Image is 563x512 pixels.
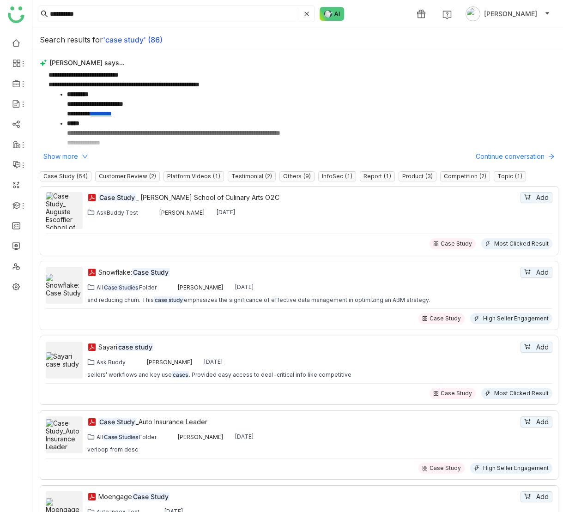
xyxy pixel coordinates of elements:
[87,343,97,352] img: pdf.svg
[98,417,519,427] a: Case Study_Auto Insurance Leader
[46,419,83,451] img: Case Study_Auto Insurance Leader
[483,464,549,472] div: High Seller Engagement
[228,171,276,181] nz-tag: Testimonial (2)
[87,296,430,304] div: and reducing churn. This emphasizes the significance of effective data management in optimizing a...
[536,193,549,203] span: Add
[464,6,552,21] button: [PERSON_NAME]
[235,433,254,440] div: [DATE]
[103,284,139,291] em: Case Studies
[536,342,549,352] span: Add
[103,35,163,44] b: 'case study' (86)
[494,171,526,181] nz-tag: Topic (1)
[177,434,224,440] div: [PERSON_NAME]
[159,209,205,216] div: [PERSON_NAME]
[172,371,189,378] em: cases
[163,171,224,181] nz-tag: Platform Videos (1)
[430,464,461,472] div: Case Study
[521,192,552,203] button: Add
[320,7,345,21] img: ask-buddy-normal.svg
[149,209,157,216] img: 619b7b4f13e9234403e7079e
[132,268,170,276] em: Case Study
[8,6,24,23] img: logo
[98,492,519,502] a: MoengageCase Study
[117,343,153,351] em: case study
[168,433,175,440] img: 645090ea6b2d153120ef2a28
[399,171,436,181] nz-tag: Product (3)
[46,352,83,368] img: Sayari case study
[98,267,519,277] a: Snowflake:Case Study
[168,283,175,291] img: 619b7b4f13e9234403e7079e
[521,342,552,353] button: Add
[98,418,136,426] em: Case Study
[318,171,356,181] nz-tag: InfoSec (1)
[494,240,549,247] div: Most Clicked Result
[476,151,545,162] span: Continue conversation
[40,59,558,66] div: [PERSON_NAME] says...
[146,359,193,366] div: [PERSON_NAME]
[279,171,315,181] nz-tag: Others (9)
[177,284,224,291] div: [PERSON_NAME]
[536,492,549,502] span: Add
[235,283,254,291] div: [DATE]
[97,209,138,216] div: AskBuddy Test
[97,359,126,366] div: Ask Buddy
[536,417,549,427] span: Add
[521,491,552,502] button: Add
[46,192,83,247] img: Case Study_ Auguste Escoffier School of Culinary Arts O2C
[137,358,144,366] img: 61307121755ca5673e314e4d
[98,193,519,203] a: Case Study_ [PERSON_NAME] School of Culinary Arts O2C
[87,446,138,453] div: verloop from desc
[484,9,537,19] span: [PERSON_NAME]
[87,371,351,379] div: sellers’ workflows and key use . Provided easy access to deal-critical info like competitive
[98,193,519,203] div: _ [PERSON_NAME] School of Culinary Arts O2C
[216,209,236,216] div: [DATE]
[472,151,558,162] button: Continue conversation
[521,267,552,278] button: Add
[40,171,91,181] nz-tag: Case Study (64)
[441,390,472,397] div: Case Study
[98,342,519,352] a: Sayaricase study
[98,193,136,201] em: Case Study
[43,151,78,162] span: Show more
[360,171,395,181] nz-tag: Report (1)
[536,267,549,277] span: Add
[97,284,157,291] div: All Folder
[98,342,519,352] div: Sayari
[521,416,552,428] button: Add
[40,59,47,66] img: buddy-says
[204,358,223,366] div: [DATE]
[442,10,452,19] img: help.svg
[40,35,103,44] span: Search results for
[440,171,490,181] nz-tag: Competition (2)
[87,417,97,427] img: pdf.svg
[40,151,92,162] button: Show more
[87,193,97,202] img: pdf.svg
[87,268,97,277] img: pdf.svg
[87,492,97,501] img: pdf.svg
[98,492,519,502] div: Moengage
[132,493,170,500] em: Case Study
[95,171,160,181] nz-tag: Customer Review (2)
[97,434,157,440] div: All Folder
[98,267,519,277] div: Snowflake:
[483,315,549,322] div: High Seller Engagement
[494,390,549,397] div: Most Clicked Result
[103,434,139,440] em: Case Studies
[98,417,519,427] div: _Auto Insurance Leader
[46,274,83,297] img: Snowflake: Case Study
[154,296,184,303] em: case study
[430,315,461,322] div: Case Study
[441,240,472,247] div: Case Study
[466,6,480,21] img: avatar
